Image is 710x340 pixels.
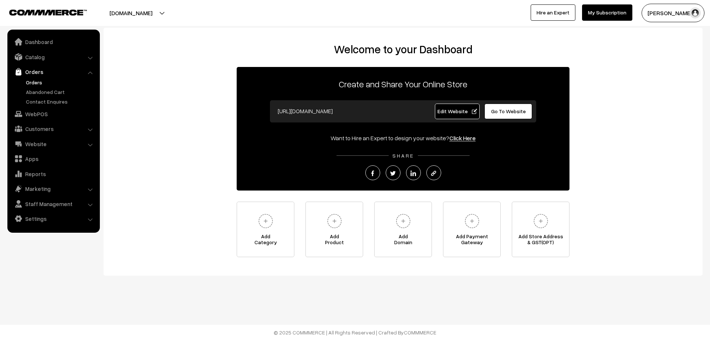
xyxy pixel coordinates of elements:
[9,152,97,165] a: Apps
[9,65,97,78] a: Orders
[393,211,413,231] img: plus.svg
[111,43,695,56] h2: Welcome to your Dashboard
[256,211,276,231] img: plus.svg
[306,233,363,248] span: Add Product
[437,108,477,114] span: Edit Website
[512,233,569,248] span: Add Store Address & GST(OPT)
[512,202,569,257] a: Add Store Address& GST(OPT)
[9,10,87,15] img: COMMMERCE
[582,4,632,21] a: My Subscription
[389,152,418,159] span: SHARE
[374,202,432,257] a: AddDomain
[9,50,97,64] a: Catalog
[531,211,551,231] img: plus.svg
[9,182,97,195] a: Marketing
[462,211,482,231] img: plus.svg
[491,108,526,114] span: Go To Website
[237,202,294,257] a: AddCategory
[642,4,704,22] button: [PERSON_NAME] D
[237,134,569,142] div: Want to Hire an Expert to design your website?
[237,77,569,91] p: Create and Share Your Online Store
[449,134,476,142] a: Click Here
[9,107,97,121] a: WebPOS
[375,233,432,248] span: Add Domain
[9,212,97,225] a: Settings
[435,104,480,119] a: Edit Website
[324,211,345,231] img: plus.svg
[9,137,97,151] a: Website
[305,202,363,257] a: AddProduct
[9,197,97,211] a: Staff Management
[9,7,74,16] a: COMMMERCE
[404,329,436,336] a: COMMMERCE
[84,4,178,22] button: [DOMAIN_NAME]
[237,233,294,248] span: Add Category
[443,233,500,248] span: Add Payment Gateway
[9,167,97,181] a: Reports
[24,98,97,105] a: Contact Enquires
[443,202,501,257] a: Add PaymentGateway
[24,88,97,96] a: Abandoned Cart
[9,122,97,135] a: Customers
[531,4,575,21] a: Hire an Expert
[24,78,97,86] a: Orders
[484,104,532,119] a: Go To Website
[9,35,97,48] a: Dashboard
[690,7,701,18] img: user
